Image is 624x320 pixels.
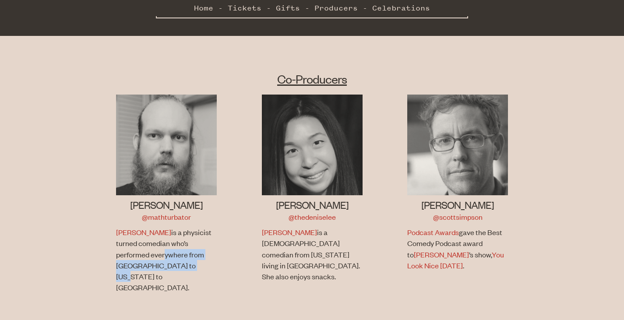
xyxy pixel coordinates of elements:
[142,212,191,222] a: @mathturbator
[262,198,363,211] h3: [PERSON_NAME]
[289,212,336,222] a: @thedeniselee
[414,250,469,259] a: [PERSON_NAME]
[407,198,508,211] h3: [PERSON_NAME]
[407,227,459,237] a: Podcast Awards
[262,95,363,195] img: Denise Lee
[262,227,317,237] a: [PERSON_NAME]
[116,227,171,237] a: [PERSON_NAME]
[116,95,217,195] img: Jon Allen
[407,95,508,195] img: Scott Simpson
[116,198,217,211] h3: [PERSON_NAME]
[94,71,531,87] h2: Co-Producers
[262,227,360,282] p: is a [DEMOGRAPHIC_DATA] comedian from [US_STATE] living in [GEOGRAPHIC_DATA]. She also enjoys sna...
[116,227,215,293] p: is a physicist turned comedian who’s performed everywhere from [GEOGRAPHIC_DATA] to [US_STATE] to...
[433,212,483,222] a: @scottsimpson
[407,250,504,270] a: You Look Nice [DATE]
[407,227,506,271] p: gave the Best Comedy Podcast award to ’s show, .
